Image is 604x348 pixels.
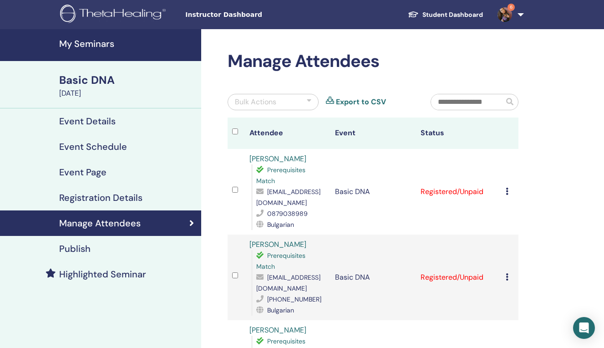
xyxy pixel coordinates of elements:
span: [EMAIL_ADDRESS][DOMAIN_NAME] [256,273,320,292]
div: Bulk Actions [235,97,276,107]
div: [DATE] [59,88,196,99]
h4: Event Page [59,167,107,178]
h2: Manage Attendees [228,51,518,72]
td: Basic DNA [330,235,416,320]
span: [PHONE_NUMBER] [267,295,321,303]
a: Student Dashboard [401,6,490,23]
h4: My Seminars [59,38,196,49]
th: Attendee [245,118,330,149]
img: default.jpg [497,7,512,22]
a: [PERSON_NAME] [249,325,306,335]
span: Bulgarian [267,306,294,314]
span: Prerequisites Match [256,166,305,185]
th: Status [416,118,502,149]
h4: Highlighted Seminar [59,269,146,280]
h4: Publish [59,243,91,254]
div: Open Intercom Messenger [573,317,595,339]
h4: Registration Details [59,192,142,203]
a: [PERSON_NAME] [249,240,306,249]
h4: Manage Attendees [59,218,141,229]
a: Export to CSV [336,97,386,107]
th: Event [330,118,416,149]
h4: Event Details [59,116,116,127]
div: Basic DNA [59,72,196,88]
span: [EMAIL_ADDRESS][DOMAIN_NAME] [256,188,320,207]
img: graduation-cap-white.svg [408,10,419,18]
img: logo.png [60,5,169,25]
span: Instructor Dashboard [185,10,322,20]
td: Basic DNA [330,149,416,235]
a: Basic DNA[DATE] [54,72,201,99]
h4: Event Schedule [59,141,127,152]
span: 0879038989 [267,210,308,218]
span: 6 [508,4,515,11]
a: [PERSON_NAME] [249,154,306,164]
span: Bulgarian [267,220,294,229]
span: Prerequisites Match [256,251,305,271]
